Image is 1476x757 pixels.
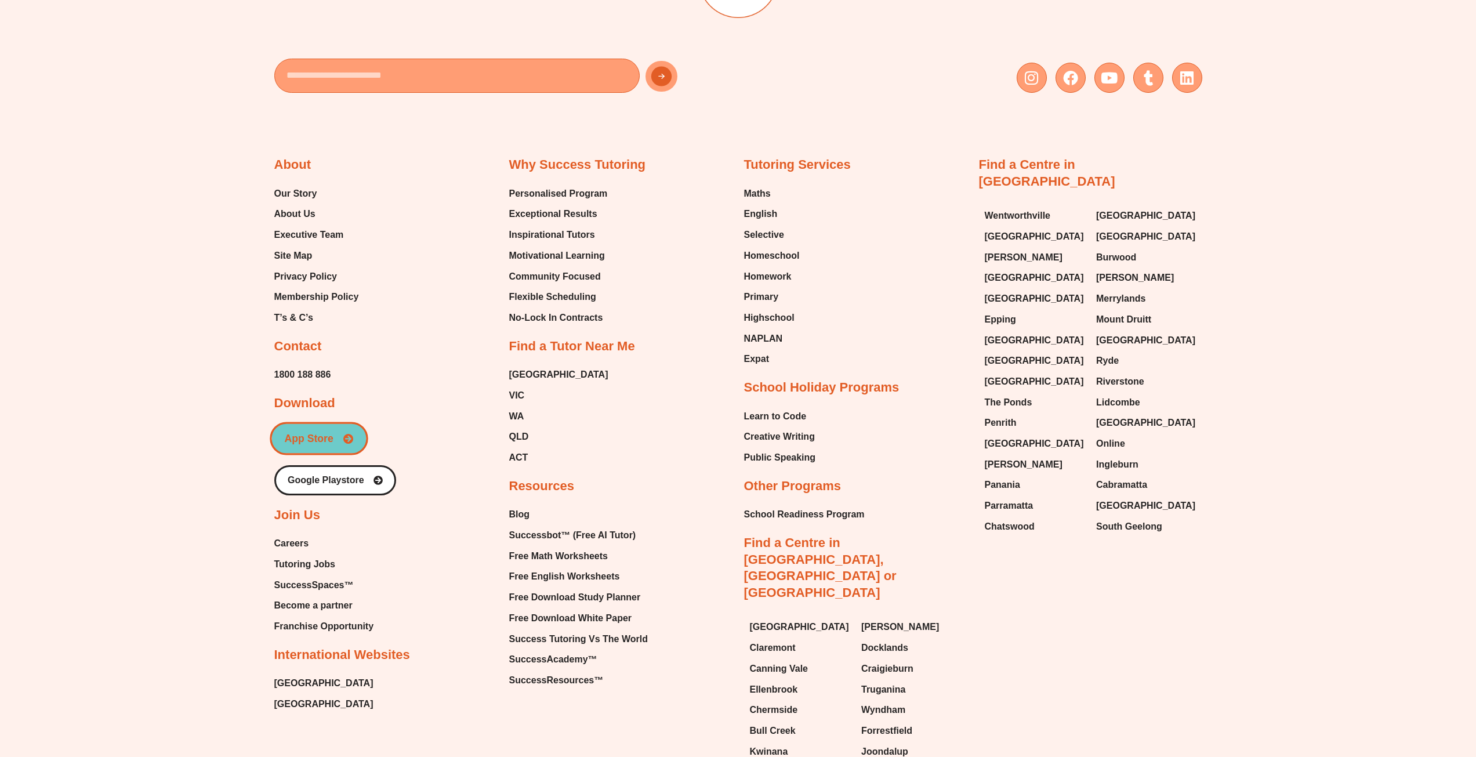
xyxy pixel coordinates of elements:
[985,290,1084,307] span: [GEOGRAPHIC_DATA]
[750,681,850,698] a: Ellenbrook
[274,268,359,285] a: Privacy Policy
[274,535,309,552] span: Careers
[274,226,359,244] a: Executive Team
[1096,414,1196,432] a: [GEOGRAPHIC_DATA]
[509,268,608,285] a: Community Focused
[744,185,800,202] a: Maths
[744,268,800,285] a: Homework
[1096,352,1196,370] a: Ryde
[274,556,335,573] span: Tutoring Jobs
[274,577,374,594] a: SuccessSpaces™
[509,309,603,327] span: No-Lock In Contracts
[1096,228,1196,245] a: [GEOGRAPHIC_DATA]
[861,639,962,657] a: Docklands
[509,157,646,173] h2: Why Success Tutoring
[750,639,796,657] span: Claremont
[744,428,815,445] span: Creative Writing
[274,597,374,614] a: Become a partner
[744,408,807,425] span: Learn to Code
[509,568,620,585] span: Free English Worksheets
[985,497,1033,515] span: Parramatta
[274,618,374,635] a: Franchise Opportunity
[744,247,800,265] a: Homeschool
[861,722,962,740] a: Forrestfield
[744,157,851,173] h2: Tutoring Services
[750,722,850,740] a: Bull Creek
[509,309,608,327] a: No-Lock In Contracts
[274,675,373,692] span: [GEOGRAPHIC_DATA]
[985,352,1085,370] a: [GEOGRAPHIC_DATA]
[744,309,800,327] a: Highschool
[509,428,608,445] a: QLD
[274,465,396,495] a: Google Playstore
[509,449,528,466] span: ACT
[274,395,335,412] h2: Download
[509,226,608,244] a: Inspirational Tutors
[284,433,333,444] span: App Store
[985,207,1085,224] a: Wentworthville
[1096,290,1196,307] a: Merrylands
[509,288,608,306] a: Flexible Scheduling
[509,247,605,265] span: Motivational Learning
[509,366,608,383] span: [GEOGRAPHIC_DATA]
[744,506,865,523] a: School Readiness Program
[509,185,608,202] span: Personalised Program
[979,157,1115,189] a: Find a Centre in [GEOGRAPHIC_DATA]
[509,672,604,689] span: SuccessResources™
[861,618,939,636] span: [PERSON_NAME]
[274,535,374,552] a: Careers
[509,651,597,668] span: SuccessAcademy™
[274,205,315,223] span: About Us
[274,59,732,99] form: New Form
[861,701,905,719] span: Wyndham
[861,618,962,636] a: [PERSON_NAME]
[274,696,373,713] span: [GEOGRAPHIC_DATA]
[509,506,648,523] a: Blog
[274,247,359,265] a: Site Map
[985,435,1084,452] span: [GEOGRAPHIC_DATA]
[1096,497,1196,515] a: [GEOGRAPHIC_DATA]
[985,456,1062,473] span: [PERSON_NAME]
[744,288,800,306] a: Primary
[861,701,962,719] a: Wyndham
[274,185,317,202] span: Our Story
[288,476,364,485] span: Google Playstore
[509,226,595,244] span: Inspirational Tutors
[509,478,575,495] h2: Resources
[509,610,648,627] a: Free Download White Paper
[509,548,608,565] span: Free Math Worksheets
[1096,311,1151,328] span: Mount Druitt
[1096,207,1195,224] span: [GEOGRAPHIC_DATA]
[509,631,648,648] span: Success Tutoring Vs The World
[509,589,641,606] span: Free Download Study Planner
[1096,476,1147,494] span: Cabramatta
[274,309,313,327] span: T’s & C’s
[509,205,597,223] span: Exceptional Results
[509,672,648,689] a: SuccessResources™
[1096,373,1196,390] a: Riverstone
[1096,394,1140,411] span: Lidcombe
[744,330,783,347] span: NAPLAN
[1096,518,1162,535] span: South Geelong
[985,290,1085,307] a: [GEOGRAPHIC_DATA]
[1096,435,1196,452] a: Online
[274,268,338,285] span: Privacy Policy
[861,681,962,698] a: Truganina
[274,366,331,383] a: 1800 188 886
[750,660,850,678] a: Canning Vale
[274,597,353,614] span: Become a partner
[985,207,1051,224] span: Wentworthville
[985,414,1085,432] a: Penrith
[509,449,608,466] a: ACT
[509,205,608,223] a: Exceptional Results
[509,527,636,544] span: Successbot™ (Free AI Tutor)
[509,288,596,306] span: Flexible Scheduling
[985,311,1016,328] span: Epping
[985,476,1085,494] a: Panania
[744,205,778,223] span: English
[985,249,1085,266] a: [PERSON_NAME]
[509,506,530,523] span: Blog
